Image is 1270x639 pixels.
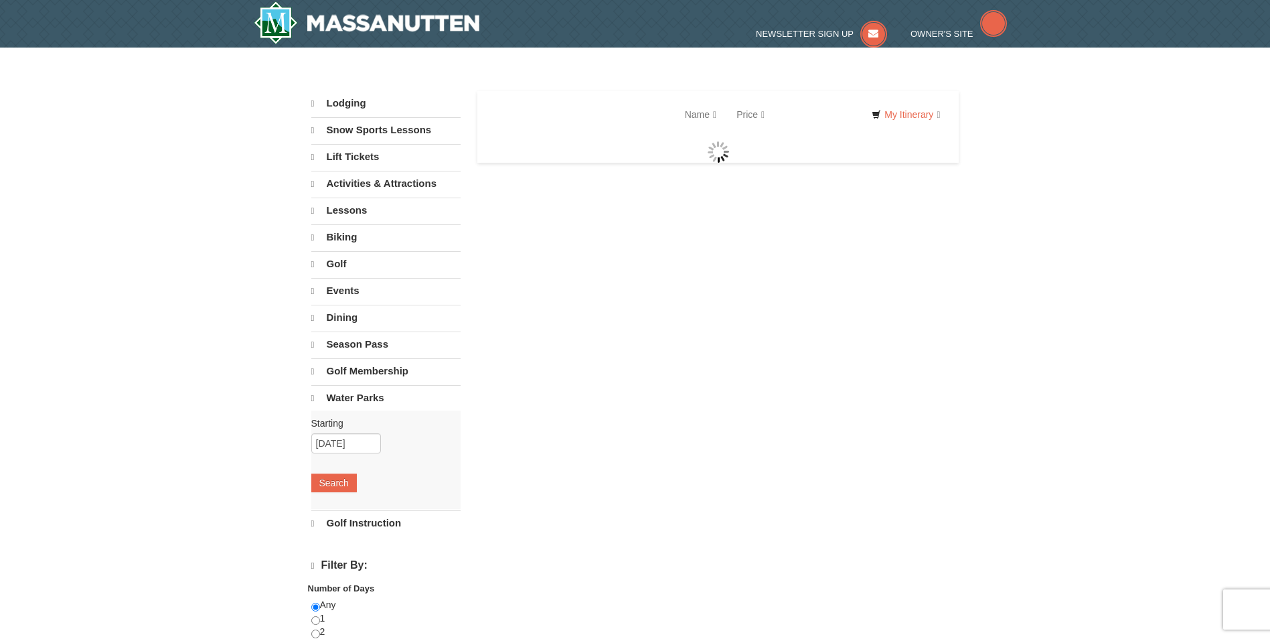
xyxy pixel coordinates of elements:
[311,332,461,357] a: Season Pass
[311,358,461,384] a: Golf Membership
[311,91,461,116] a: Lodging
[726,101,775,128] a: Price
[311,144,461,169] a: Lift Tickets
[311,198,461,223] a: Lessons
[311,417,451,430] label: Starting
[756,29,887,39] a: Newsletter Sign Up
[863,104,949,125] a: My Itinerary
[311,474,357,492] button: Search
[311,559,461,572] h4: Filter By:
[311,510,461,536] a: Golf Instruction
[311,117,461,143] a: Snow Sports Lessons
[910,29,973,39] span: Owner's Site
[910,29,1007,39] a: Owner's Site
[311,385,461,411] a: Water Parks
[254,1,480,44] a: Massanutten Resort
[311,251,461,277] a: Golf
[756,29,854,39] span: Newsletter Sign Up
[254,1,480,44] img: Massanutten Resort Logo
[311,171,461,196] a: Activities & Attractions
[675,101,726,128] a: Name
[708,141,729,163] img: wait gif
[308,583,375,593] strong: Number of Days
[311,305,461,330] a: Dining
[311,278,461,303] a: Events
[311,224,461,250] a: Biking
